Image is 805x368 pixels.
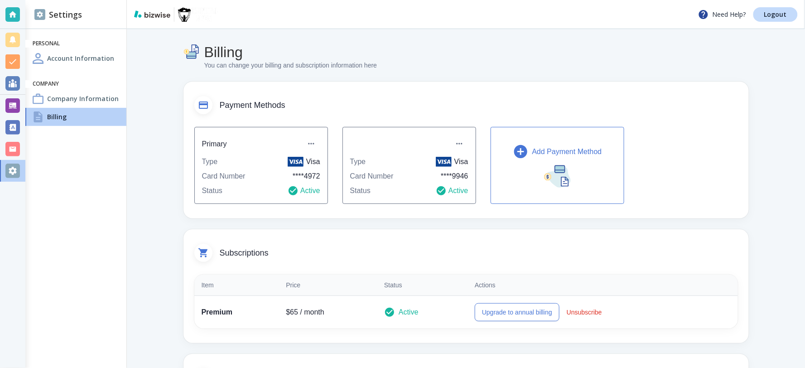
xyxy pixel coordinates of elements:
[753,7,798,22] a: Logout
[25,90,126,108] a: Company InformationCompany Information
[288,185,320,196] p: Active
[220,101,738,111] span: Payment Methods
[25,49,126,68] a: Account InformationAccount Information
[436,156,468,167] p: Visa
[194,275,279,296] th: Item
[178,7,217,22] img: Exceptional Movers, LLC.
[350,185,371,196] p: Status
[286,307,370,318] p: $ 65 / month
[47,112,67,121] h4: Billing
[220,248,738,258] span: Subscriptions
[350,171,394,182] p: Card Number
[202,307,272,318] p: Premium
[532,146,602,157] p: Add Payment Method
[204,61,377,71] p: You can change your billing and subscription information here
[279,275,377,296] th: Price
[202,156,218,167] p: Type
[34,9,82,21] h2: Settings
[33,40,119,48] h6: Personal
[202,171,246,182] p: Card Number
[183,44,201,61] img: Billing
[204,44,377,61] h4: Billing
[436,185,468,196] p: Active
[33,80,119,88] h6: Company
[563,303,606,321] button: Unsubscribe
[202,138,227,150] h6: Primary
[399,307,419,318] p: Active
[491,127,624,204] button: Add Payment Method
[436,157,452,167] img: Visa
[288,157,304,167] img: Visa
[134,10,170,18] img: bizwise
[202,185,222,196] p: Status
[350,156,366,167] p: Type
[468,275,738,296] th: Actions
[25,108,126,126] a: BillingBilling
[698,9,746,20] p: Need Help?
[475,303,559,321] button: Upgrade to annual billing
[377,275,468,296] th: Status
[47,94,119,103] h4: Company Information
[34,9,45,20] img: DashboardSidebarSettings.svg
[47,53,114,63] h4: Account Information
[288,156,320,167] p: Visa
[764,11,787,18] p: Logout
